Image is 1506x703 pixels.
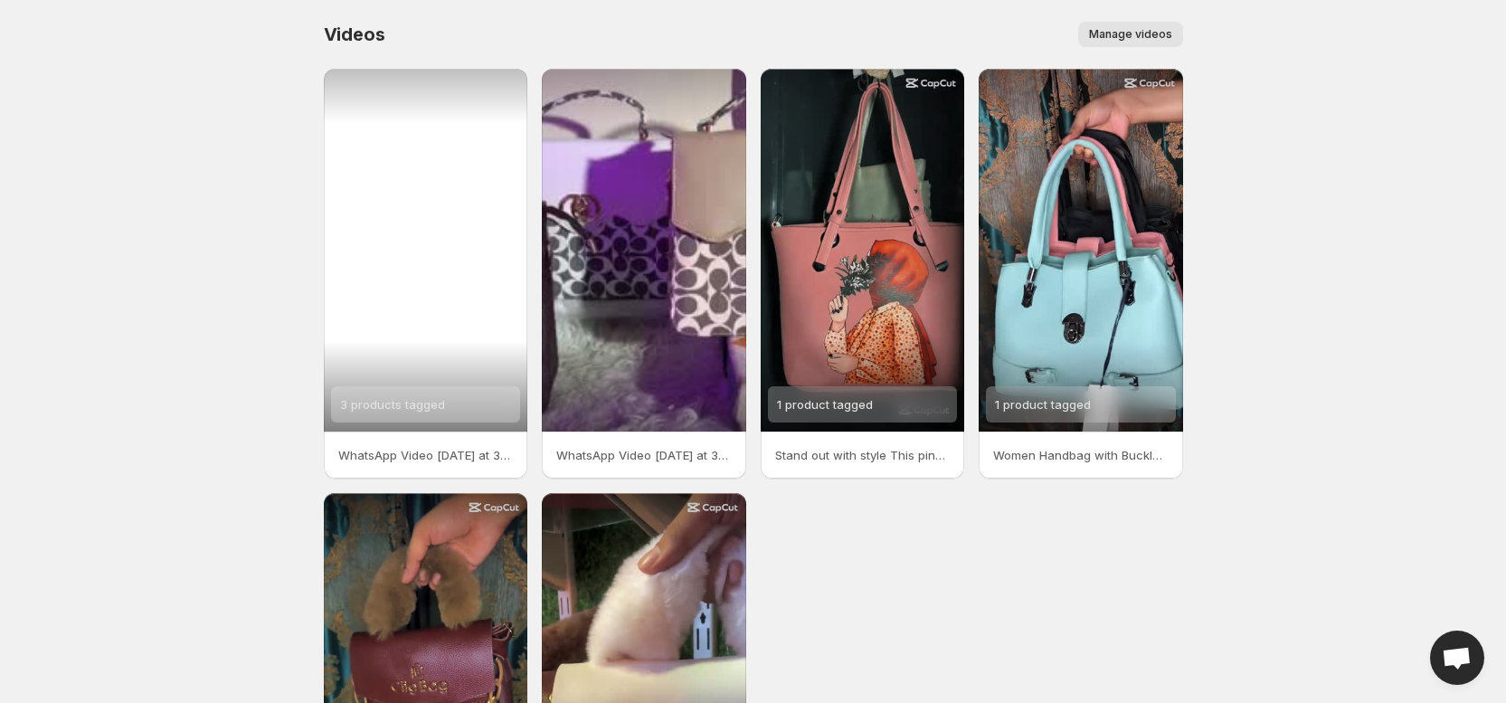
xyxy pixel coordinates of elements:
div: Open chat [1430,631,1484,685]
span: Videos [324,24,385,45]
button: Manage videos [1078,22,1183,47]
p: WhatsApp Video [DATE] at 31438 PM [556,446,732,464]
span: Manage videos [1089,27,1172,42]
span: 1 product tagged [995,397,1091,412]
p: Women Handbag with Buckle Style Shop Link in Bio CapCut foryou bagslover handbag sale [993,446,1169,464]
p: WhatsApp Video [DATE] at 31358 PM [338,446,514,464]
span: 3 products tagged [340,397,445,412]
span: 1 product tagged [777,397,873,412]
p: Stand out with style This pink handbag with an artistic twist is the perfect mix of fashion and c... [775,446,951,464]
